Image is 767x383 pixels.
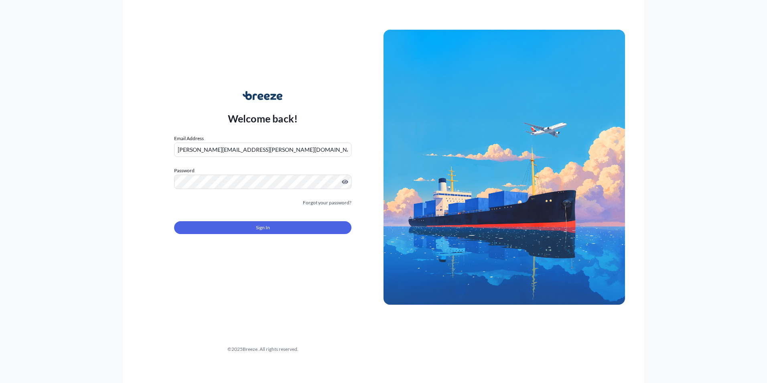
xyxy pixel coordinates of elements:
button: Sign In [174,221,351,234]
div: © 2025 Breeze. All rights reserved. [142,345,383,353]
a: Forgot your password? [303,199,351,207]
span: Sign In [256,224,270,232]
button: Show password [342,179,348,185]
label: Email Address [174,134,204,143]
input: example@gmail.com [174,143,351,157]
img: Ship illustration [383,30,625,304]
label: Password [174,167,351,175]
p: Welcome back! [228,112,298,125]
